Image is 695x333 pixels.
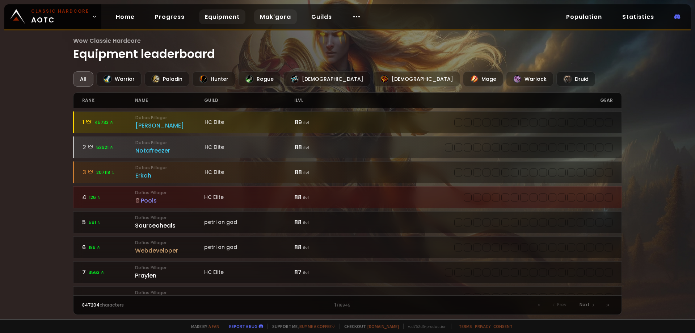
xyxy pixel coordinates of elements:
span: 3563 [89,269,105,276]
small: Defias Pillager [135,115,205,121]
span: AOTC [31,8,89,25]
small: Defias Pillager [135,265,204,271]
a: 81046 Defias PillagerPoolzHC Elite87 ilvlitem-22506item-22943item-22507item-22504item-22510item-2... [73,286,622,308]
span: 186 [89,244,101,251]
a: Terms [459,324,472,329]
a: Statistics [616,9,660,24]
a: Privacy [475,324,490,329]
div: 87 [294,293,347,302]
small: Defias Pillager [135,240,204,246]
div: 5 [82,218,135,227]
span: 207118 [96,169,115,176]
div: 6 [82,243,135,252]
a: 73563 Defias PillagerPraylenHC Elite87 ilvlitem-22514item-21712item-22515item-3427item-22512item-... [73,261,622,283]
a: a fan [208,324,219,329]
span: Made by [187,324,219,329]
small: ilvl [303,195,309,201]
a: [DOMAIN_NAME] [367,324,399,329]
div: 1 [83,118,136,127]
div: HC Elite [205,143,295,151]
small: ilvl [303,220,309,226]
div: Notafreezer [135,146,205,155]
div: name [135,93,204,108]
small: ilvl [303,170,309,176]
div: 8 [82,293,135,302]
span: 53921 [96,144,114,151]
div: Rogue [238,71,281,87]
div: HC Elite [204,193,294,201]
small: Defias Pillager [135,140,205,146]
span: Support me, [268,324,335,329]
div: 88 [294,243,347,252]
small: Defias Pillager [135,290,204,296]
small: Defias Pillager [135,215,204,221]
span: 45733 [94,119,114,126]
div: 2 [83,143,136,152]
div: Hunter [192,71,235,87]
div: guild [204,93,294,108]
div: [DEMOGRAPHIC_DATA] [373,71,460,87]
div: 88 [295,143,348,152]
div: HC Elite [205,118,295,126]
a: Population [560,9,608,24]
div: [PERSON_NAME] [135,121,205,130]
span: 847204 [82,302,100,308]
small: ilvl [303,145,309,151]
a: 145733 Defias Pillager[PERSON_NAME]HC Elite89 ilvlitem-22498item-23057item-22499item-4335item-224... [73,111,622,133]
div: Druid [556,71,595,87]
a: Equipment [199,9,245,24]
a: Progress [149,9,190,24]
div: Erkah [135,171,205,180]
span: 591 [89,219,101,226]
div: Pools [135,196,204,205]
div: [DEMOGRAPHIC_DATA] [283,71,370,87]
div: Paladin [144,71,189,87]
a: Mak'gora [254,9,297,24]
a: Classic HardcoreAOTC [4,4,101,29]
span: 1046 [89,294,104,301]
div: 4 [82,193,135,202]
div: 7 [82,268,135,277]
div: 88 [294,218,347,227]
div: Warlock [506,71,553,87]
a: 253921 Defias PillagerNotafreezerHC Elite88 ilvlitem-22498item-23057item-22983item-2575item-22496... [73,136,622,158]
a: 5591 Defias PillagerSourceohealspetri on god88 ilvlitem-22514item-21712item-22515item-4336item-22... [73,211,622,233]
a: 4126 Defias PillagerPoolsHC Elite88 ilvlitem-22506item-22943item-22507item-22504item-22510item-22... [73,186,622,208]
small: ilvl [303,295,309,301]
div: Sourceoheals [135,221,204,230]
div: Praylen [135,271,204,280]
div: petri on god [204,243,294,251]
div: Mage [463,71,503,87]
small: ilvl [303,120,309,126]
div: petri on god [204,218,294,226]
span: 126 [89,194,101,201]
div: 89 [295,118,348,127]
div: 1 [215,302,480,308]
div: 88 [295,168,348,177]
small: Classic Hardcore [31,8,89,14]
span: v. d752d5 - production [403,324,447,329]
span: Checkout [340,324,399,329]
div: characters [82,302,215,308]
div: gear [347,93,613,108]
a: Guilds [306,9,338,24]
span: Prev [557,301,566,308]
div: 87 [294,268,347,277]
a: Buy me a coffee [299,324,335,329]
div: 88 [294,193,347,202]
small: ilvl [303,270,309,276]
a: Consent [493,324,513,329]
div: HC Elite [205,168,295,176]
a: Home [110,9,140,24]
div: 3 [83,168,136,177]
div: ilvl [294,93,347,108]
div: All [73,71,93,87]
a: 3207118 Defias PillagerErkahHC Elite88 ilvlitem-22498item-23057item-22983item-17723item-22496item... [73,161,622,183]
span: Next [580,301,590,308]
div: rank [82,93,135,108]
div: HC Elite [204,294,294,301]
h1: Equipment leaderboard [73,36,622,63]
div: Webdeveloper [135,246,204,255]
span: Wow Classic Hardcore [73,36,622,45]
div: Warrior [96,71,142,87]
